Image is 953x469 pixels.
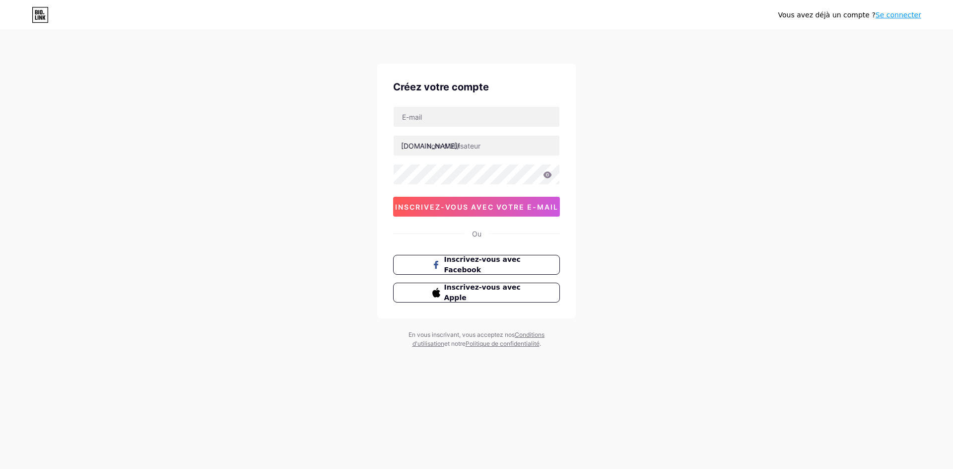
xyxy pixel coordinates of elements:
[395,203,558,211] font: inscrivez-vous avec votre e-mail
[393,283,560,303] button: Inscrivez-vous avec Apple
[444,340,466,347] font: et notre
[466,340,540,347] a: Politique de confidentialité
[540,340,541,347] font: .
[393,197,560,217] button: inscrivez-vous avec votre e-mail
[394,136,559,156] input: nom d'utilisateur
[393,81,489,93] font: Créez votre compte
[778,11,876,19] font: Vous avez déjà un compte ?
[393,255,560,275] button: Inscrivez-vous avec Facebook
[401,142,460,150] font: [DOMAIN_NAME]/
[444,255,521,274] font: Inscrivez-vous avec Facebook
[444,283,521,302] font: Inscrivez-vous avec Apple
[876,11,921,19] a: Se connecter
[394,107,559,127] input: E-mail
[408,331,515,338] font: En vous inscrivant, vous acceptez nos
[472,230,481,238] font: Ou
